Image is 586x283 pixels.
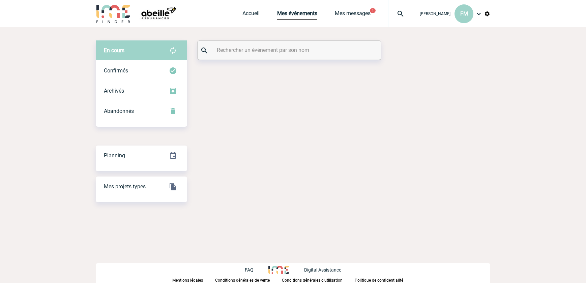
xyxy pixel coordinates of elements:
[96,81,187,101] div: Retrouvez ici tous les événements que vous avez décidé d'archiver
[96,176,187,196] a: Mes projets types
[104,47,124,54] span: En cours
[96,4,131,23] img: IME-Finder
[282,278,343,283] p: Conditions générales d'utilisation
[96,177,187,197] div: GESTION DES PROJETS TYPE
[215,278,270,283] p: Conditions générales de vente
[355,277,414,283] a: Politique de confidentialité
[245,267,254,273] p: FAQ
[104,183,146,190] span: Mes projets types
[460,10,468,17] span: FM
[96,101,187,121] div: Retrouvez ici tous vos événements annulés
[104,108,134,114] span: Abandonnés
[104,152,125,159] span: Planning
[268,266,289,274] img: http://www.idealmeetingsevents.fr/
[355,278,403,283] p: Politique de confidentialité
[335,10,371,20] a: Mes messages
[104,88,124,94] span: Archivés
[215,45,365,55] input: Rechercher un événement par son nom
[215,277,282,283] a: Conditions générales de vente
[172,277,215,283] a: Mentions légales
[96,146,187,166] div: Retrouvez ici tous vos événements organisés par date et état d'avancement
[96,145,187,165] a: Planning
[96,40,187,61] div: Retrouvez ici tous vos évènements avant confirmation
[172,278,203,283] p: Mentions légales
[370,8,376,13] button: 1
[420,11,450,16] span: [PERSON_NAME]
[277,10,317,20] a: Mes événements
[104,67,128,74] span: Confirmés
[245,266,268,273] a: FAQ
[304,267,341,273] p: Digital Assistance
[282,277,355,283] a: Conditions générales d'utilisation
[242,10,260,20] a: Accueil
